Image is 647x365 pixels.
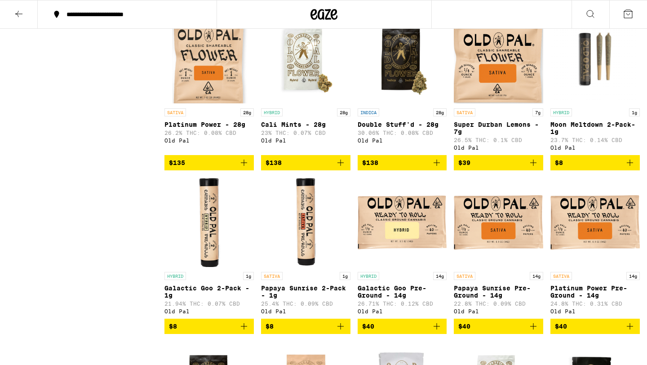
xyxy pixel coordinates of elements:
span: $8 [266,323,274,330]
p: 14g [530,272,543,280]
p: 30.06% THC: 0.08% CBD [358,130,447,136]
p: 1g [243,272,254,280]
p: 1g [340,272,350,280]
a: Open page for Cali Mints - 28g from Old Pal [261,14,350,155]
p: 25.4% THC: 0.09% CBD [261,301,350,307]
button: Add to bag [261,155,350,170]
button: Add to bag [454,155,543,170]
div: Old Pal [454,308,543,314]
p: 28g [337,108,350,116]
span: $138 [362,159,378,166]
span: $135 [169,159,185,166]
button: Add to bag [164,319,254,334]
img: Old Pal - Moon Meltdown 2-Pack- 1g [550,14,640,104]
button: Add to bag [550,155,640,170]
span: $39 [458,159,470,166]
p: HYBRID [358,272,379,280]
p: Galactic Goo Pre-Ground - 14g [358,285,447,299]
button: Add to bag [358,319,447,334]
p: SATIVA [550,272,572,280]
img: Old Pal - Super Durban Lemons - 7g [454,14,543,104]
img: Old Pal - Galactic Goo Pre-Ground - 14g [358,178,447,267]
img: Old Pal - Papaya Sunrise Pre-Ground - 14g [454,178,543,267]
p: 26.2% THC: 0.08% CBD [164,130,254,136]
p: HYBRID [164,272,186,280]
img: Old Pal - Papaya Sunrise 2-Pack - 1g [261,178,350,267]
p: Platinum Power - 28g [164,121,254,128]
p: HYBRID [550,108,572,116]
span: $8 [555,159,563,166]
p: 23.7% THC: 0.14% CBD [550,137,640,143]
p: 14g [626,272,640,280]
div: Old Pal [550,308,640,314]
p: HYBRID [261,108,283,116]
img: Old Pal - Platinum Power - 28g [164,14,254,104]
p: Galactic Goo 2-Pack - 1g [164,285,254,299]
button: Add to bag [454,319,543,334]
p: Platinum Power Pre-Ground - 14g [550,285,640,299]
p: 14g [433,272,447,280]
p: 21.94% THC: 0.07% CBD [164,301,254,307]
p: 23% THC: 0.07% CBD [261,130,350,136]
p: Papaya Sunrise Pre-Ground - 14g [454,285,543,299]
img: Old Pal - Galactic Goo 2-Pack - 1g [164,178,254,267]
a: Open page for Double Stuff'd - 28g from Old Pal [358,14,447,155]
span: $40 [362,323,374,330]
a: Open page for Platinum Power Pre-Ground - 14g from Old Pal [550,178,640,319]
p: Double Stuff'd - 28g [358,121,447,128]
p: 24.8% THC: 0.31% CBD [550,301,640,307]
div: Old Pal [164,138,254,143]
p: INDICA [358,108,379,116]
div: Old Pal [454,145,543,151]
p: 28g [433,108,447,116]
div: Old Pal [550,145,640,151]
button: Add to bag [358,155,447,170]
p: SATIVA [454,108,475,116]
div: Old Pal [358,138,447,143]
p: Cali Mints - 28g [261,121,350,128]
span: $40 [555,323,567,330]
p: SATIVA [261,272,283,280]
a: Open page for Super Durban Lemons - 7g from Old Pal [454,14,543,155]
a: Open page for Moon Meltdown 2-Pack- 1g from Old Pal [550,14,640,155]
button: Add to bag [550,319,640,334]
p: 26.71% THC: 0.12% CBD [358,301,447,307]
a: Open page for Platinum Power - 28g from Old Pal [164,14,254,155]
p: SATIVA [454,272,475,280]
div: Old Pal [261,138,350,143]
div: Old Pal [164,308,254,314]
a: Open page for Papaya Sunrise 2-Pack - 1g from Old Pal [261,178,350,319]
img: Old Pal - Cali Mints - 28g [261,14,350,104]
p: Super Durban Lemons - 7g [454,121,543,135]
button: Add to bag [261,319,350,334]
p: 22.8% THC: 0.09% CBD [454,301,543,307]
p: 1g [629,108,640,116]
p: Moon Meltdown 2-Pack- 1g [550,121,640,135]
p: SATIVA [164,108,186,116]
span: $138 [266,159,282,166]
span: $8 [169,323,177,330]
p: 26.5% THC: 0.1% CBD [454,137,543,143]
img: Old Pal - Platinum Power Pre-Ground - 14g [550,178,640,267]
span: Help [21,6,39,14]
a: Open page for Papaya Sunrise Pre-Ground - 14g from Old Pal [454,178,543,319]
span: $40 [458,323,470,330]
a: Open page for Galactic Goo 2-Pack - 1g from Old Pal [164,178,254,319]
p: Papaya Sunrise 2-Pack - 1g [261,285,350,299]
button: Add to bag [164,155,254,170]
div: Old Pal [358,308,447,314]
div: Old Pal [261,308,350,314]
p: 7g [532,108,543,116]
img: Old Pal - Double Stuff'd - 28g [358,14,447,104]
a: Open page for Galactic Goo Pre-Ground - 14g from Old Pal [358,178,447,319]
p: 28g [240,108,254,116]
